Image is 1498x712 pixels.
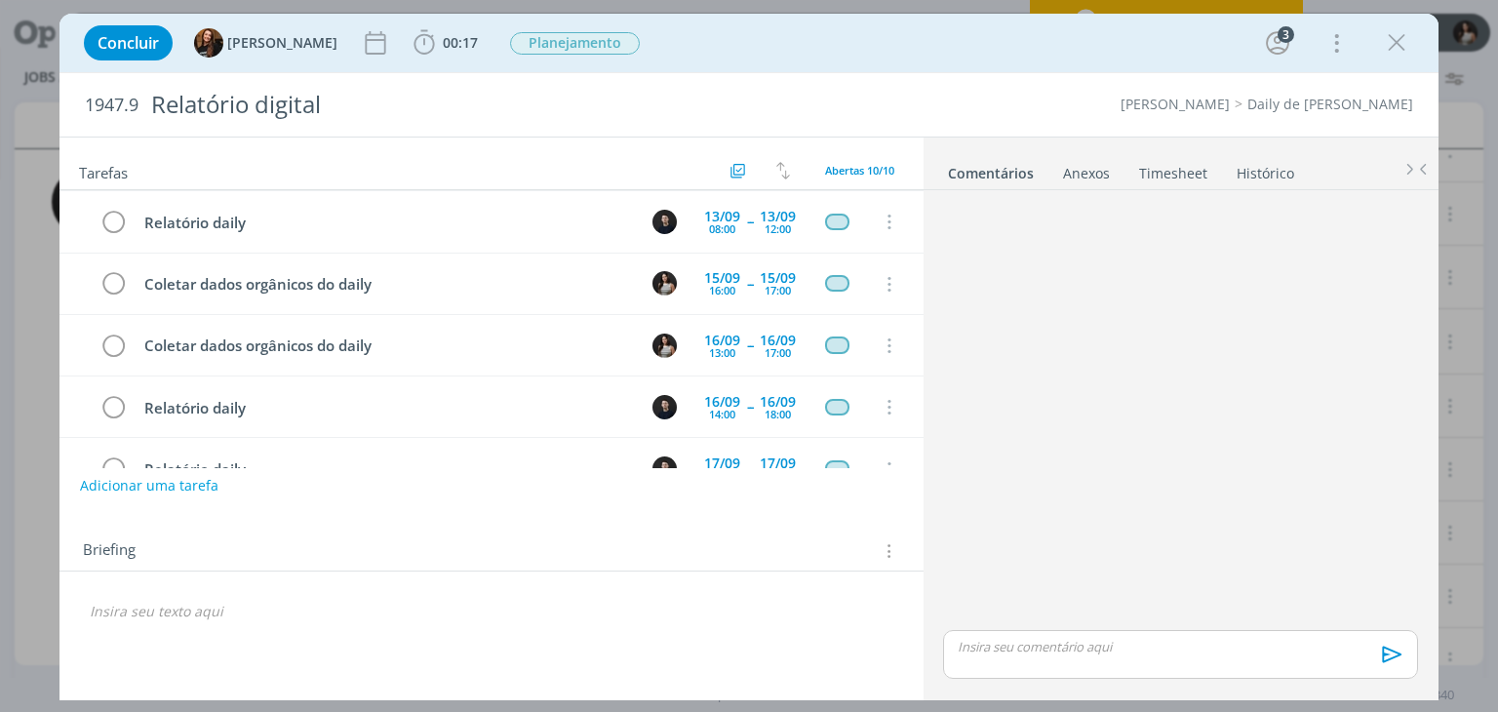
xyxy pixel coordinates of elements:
img: arrow-down-up.svg [776,162,790,179]
div: 17/09 [704,456,740,470]
div: 14:00 [709,409,735,419]
img: C [652,210,677,234]
span: -- [747,277,753,291]
img: C [652,456,677,481]
span: Briefing [83,538,136,564]
img: C [652,271,677,296]
div: 17:00 [765,347,791,358]
img: T [194,28,223,58]
div: Relatório digital [142,81,851,129]
div: Coletar dados orgânicos do daily [136,334,634,358]
div: 16/09 [704,395,740,409]
a: Daily de [PERSON_NAME] [1247,95,1413,113]
div: Coletar dados orgânicos do daily [136,272,634,297]
div: 08:00 [709,223,735,234]
a: Timesheet [1138,155,1208,183]
button: C [650,207,680,236]
span: 00:17 [443,33,478,52]
span: Tarefas [79,159,128,182]
span: -- [747,462,753,476]
div: 17/09 [760,456,796,470]
span: Concluir [98,35,159,51]
button: C [650,455,680,484]
div: Relatório daily [136,457,634,482]
div: 16/09 [760,395,796,409]
button: T[PERSON_NAME] [194,28,337,58]
span: Abertas 10/10 [825,163,894,178]
button: 3 [1262,27,1293,59]
div: 15/09 [704,271,740,285]
a: Histórico [1236,155,1295,183]
div: 16:00 [709,285,735,296]
span: -- [747,400,753,414]
span: [PERSON_NAME] [227,36,337,50]
button: C [650,269,680,298]
button: C [650,331,680,360]
div: 13/09 [760,210,796,223]
span: 1947.9 [85,95,138,116]
img: C [652,334,677,358]
span: -- [747,338,753,352]
span: -- [747,215,753,228]
a: [PERSON_NAME] [1121,95,1230,113]
div: 13:00 [709,347,735,358]
div: dialog [59,14,1438,700]
div: 18:00 [765,409,791,419]
button: 00:17 [409,27,483,59]
div: Anexos [1063,164,1110,183]
button: Concluir [84,25,173,60]
div: Relatório daily [136,211,634,235]
button: Planejamento [509,31,641,56]
span: Planejamento [510,32,640,55]
div: 12:00 [765,223,791,234]
div: 16/09 [704,334,740,347]
button: C [650,392,680,421]
img: C [652,395,677,419]
div: 3 [1278,26,1294,43]
div: 15/09 [760,271,796,285]
div: 16/09 [760,334,796,347]
button: Adicionar uma tarefa [79,468,219,503]
div: Relatório daily [136,396,634,420]
div: 17:00 [765,285,791,296]
div: 13/09 [704,210,740,223]
a: Comentários [947,155,1035,183]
